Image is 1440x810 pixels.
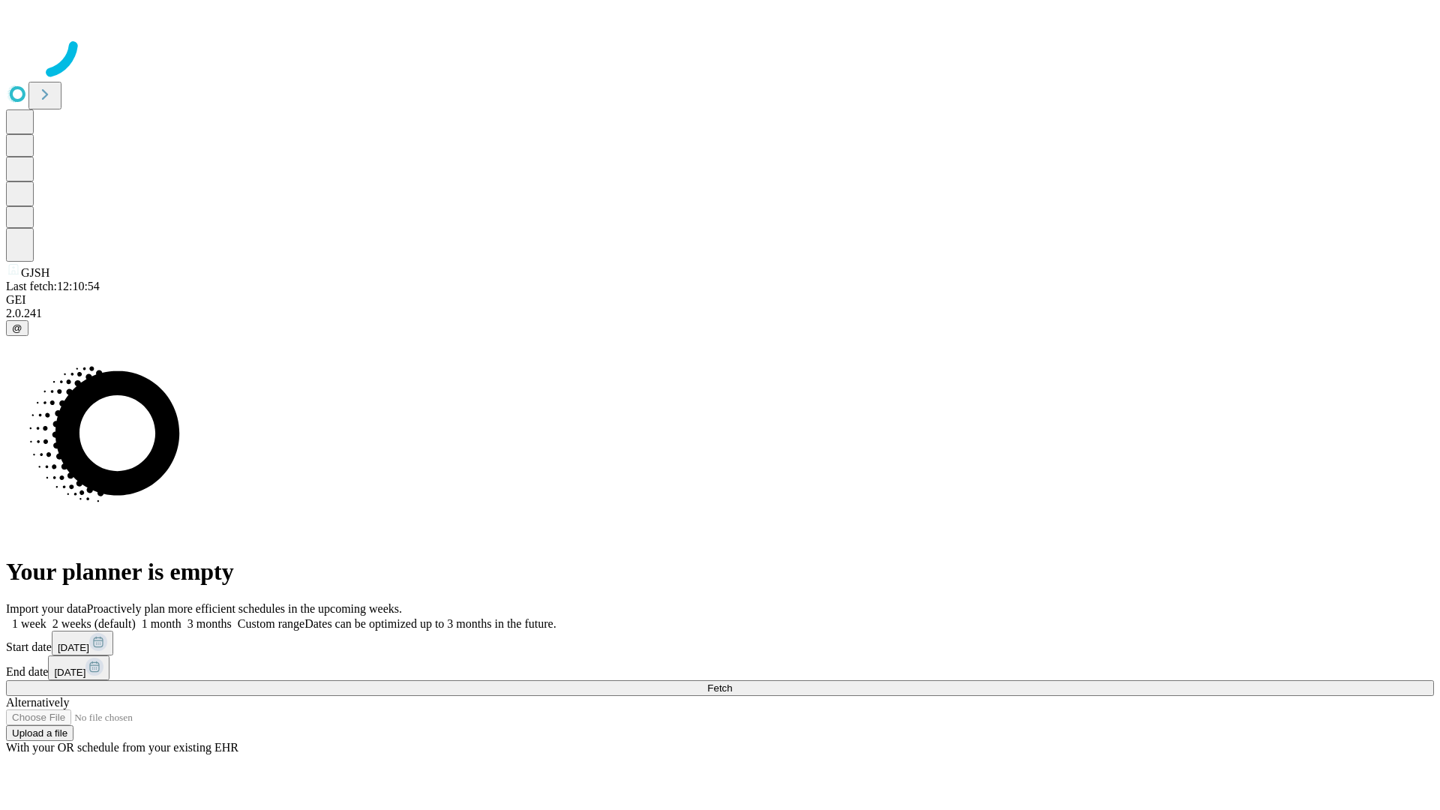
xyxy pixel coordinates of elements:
[54,667,85,678] span: [DATE]
[6,293,1434,307] div: GEI
[304,617,556,630] span: Dates can be optimized up to 3 months in the future.
[6,280,100,292] span: Last fetch: 12:10:54
[707,682,732,694] span: Fetch
[238,617,304,630] span: Custom range
[48,655,109,680] button: [DATE]
[6,680,1434,696] button: Fetch
[6,558,1434,586] h1: Your planner is empty
[58,642,89,653] span: [DATE]
[6,631,1434,655] div: Start date
[12,617,46,630] span: 1 week
[6,655,1434,680] div: End date
[12,322,22,334] span: @
[21,266,49,279] span: GJSH
[6,725,73,741] button: Upload a file
[142,617,181,630] span: 1 month
[6,696,69,709] span: Alternatively
[6,602,87,615] span: Import your data
[52,617,136,630] span: 2 weeks (default)
[187,617,232,630] span: 3 months
[6,320,28,336] button: @
[6,741,238,754] span: With your OR schedule from your existing EHR
[87,602,402,615] span: Proactively plan more efficient schedules in the upcoming weeks.
[52,631,113,655] button: [DATE]
[6,307,1434,320] div: 2.0.241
